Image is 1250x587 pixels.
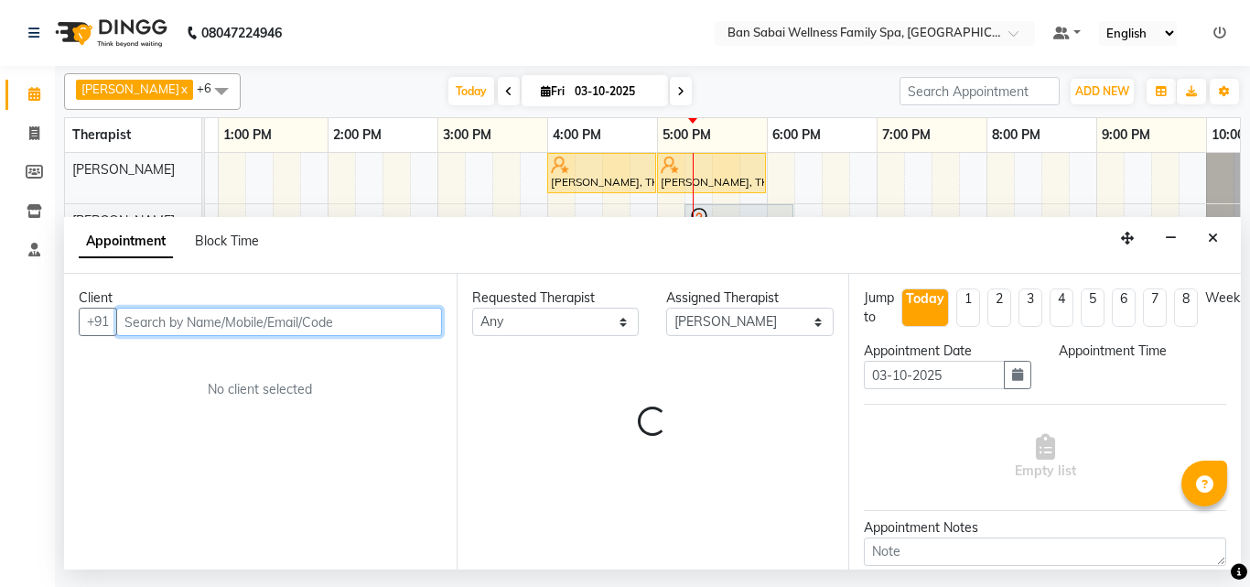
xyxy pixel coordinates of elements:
div: Client [79,288,442,308]
input: yyyy-mm-dd [864,361,1005,389]
a: 2:00 PM [329,122,386,148]
a: 8:00 PM [987,122,1045,148]
div: Today [906,289,944,309]
div: [PERSON_NAME], TK08, 05:15 PM-06:15 PM, Deep Tissue Massage (Strong Pressure)-2500 [686,207,792,245]
a: 9:00 PM [1097,122,1155,148]
span: [PERSON_NAME] [81,82,179,96]
img: logo [47,7,172,59]
li: 1 [956,288,980,327]
a: 6:00 PM [768,122,825,148]
a: 3:00 PM [438,122,496,148]
input: Search by Name/Mobile/Email/Code [116,308,442,336]
span: ADD NEW [1075,84,1129,98]
input: Search Appointment [900,77,1060,105]
li: 2 [987,288,1011,327]
li: 7 [1143,288,1167,327]
li: 8 [1174,288,1198,327]
span: Empty list [1015,434,1076,481]
span: Fri [536,84,569,98]
span: Block Time [195,233,259,249]
a: x [179,82,188,96]
a: 7:00 PM [878,122,935,148]
span: +6 [197,81,225,95]
div: [PERSON_NAME], TK05, 04:00 PM-05:00 PM, Thai/Dry/Sports Massage(Strong Pressure-60min) [549,156,654,190]
span: Therapist [72,126,131,143]
input: 2025-10-03 [569,78,661,105]
button: ADD NEW [1071,79,1134,104]
span: [PERSON_NAME] [72,161,175,178]
div: [PERSON_NAME], TK05, 05:00 PM-06:00 PM, Aroma Oil massage (Light Pressure)/2500 [659,156,764,190]
span: Appointment [79,225,173,258]
div: Assigned Therapist [666,288,834,308]
b: 08047224946 [201,7,282,59]
li: 4 [1050,288,1073,327]
li: 5 [1081,288,1105,327]
div: No client selected [123,380,398,399]
div: Jump to [864,288,894,327]
li: 3 [1018,288,1042,327]
div: Appointment Notes [864,518,1226,538]
button: +91 [79,308,117,336]
span: [PERSON_NAME] [72,212,175,229]
div: Appointment Time [1059,342,1226,361]
span: Today [448,77,494,105]
li: 6 [1112,288,1136,327]
div: Requested Therapist [472,288,640,308]
a: 1:00 PM [219,122,276,148]
button: Close [1200,224,1226,253]
div: Appointment Date [864,342,1031,361]
a: 4:00 PM [548,122,606,148]
a: 5:00 PM [658,122,716,148]
div: Weeks [1205,288,1246,308]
